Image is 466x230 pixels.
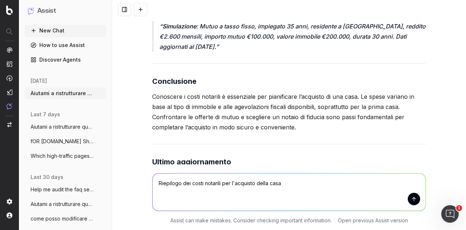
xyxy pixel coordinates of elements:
span: Which high-traffic pages haven’t been up [31,152,95,160]
img: Activation [7,75,12,81]
strong: Simulazione [162,23,196,30]
span: [DATE] [31,77,47,85]
span: fOR [DOMAIN_NAME] Show me the [31,138,95,145]
button: Aiutami a ristrutturare questo articolo [25,198,106,210]
span: last 30 days [31,174,63,181]
textarea: Riepilogo dei costi notarili per l'acquisto della casa [153,174,426,211]
p: Conoscere i costi notarili è essenziale per pianificare l’acquisto di una casa. Le spese variano ... [152,91,426,132]
button: Which high-traffic pages haven’t been up [25,150,106,162]
button: Aiutami a ristrutturare questo articolo [25,87,106,99]
span: 1 [456,205,462,211]
button: Help me audit the faq section of assicur [25,184,106,195]
button: New Chat [25,25,106,36]
span: Aiutami a ristrutturare questo articolo [31,123,95,130]
img: My account [7,213,12,218]
span: last 7 days [31,111,60,118]
img: Botify logo [6,5,13,15]
a: How to use Assist [25,39,106,51]
span: Aiutami a ristrutturare questo articolo [31,90,95,97]
p: Assist can make mistakes. Consider checking important information. [170,217,332,224]
img: Studio [7,89,12,95]
img: Intelligence [7,61,12,67]
img: Assist [7,103,12,109]
button: Assist [28,6,103,16]
span: Help me audit the faq section of assicur [31,186,95,193]
button: come posso modificare questo abstract in [25,213,106,225]
span: Aiutami a ristrutturare questo articolo [31,200,95,208]
p: : Mutuo a tasso fisso, impiegato 35 anni, residente a [GEOGRAPHIC_DATA], reddito €2.600 mensili, ... [159,21,426,52]
strong: Ultimo aggiornamento [152,157,231,166]
img: Setting [7,199,12,204]
iframe: Intercom live chat [441,205,459,223]
button: Aiutami a ristrutturare questo articolo [25,121,106,133]
h1: Assist [37,6,56,16]
img: Analytics [7,47,12,53]
button: fOR [DOMAIN_NAME] Show me the [25,136,106,147]
img: Assist [28,7,34,14]
a: Open previous Assist version [338,217,408,224]
strong: Conclusione [152,77,197,86]
span: come posso modificare questo abstract in [31,215,95,222]
a: Discover Agents [25,54,106,66]
img: Switch project [7,122,12,127]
